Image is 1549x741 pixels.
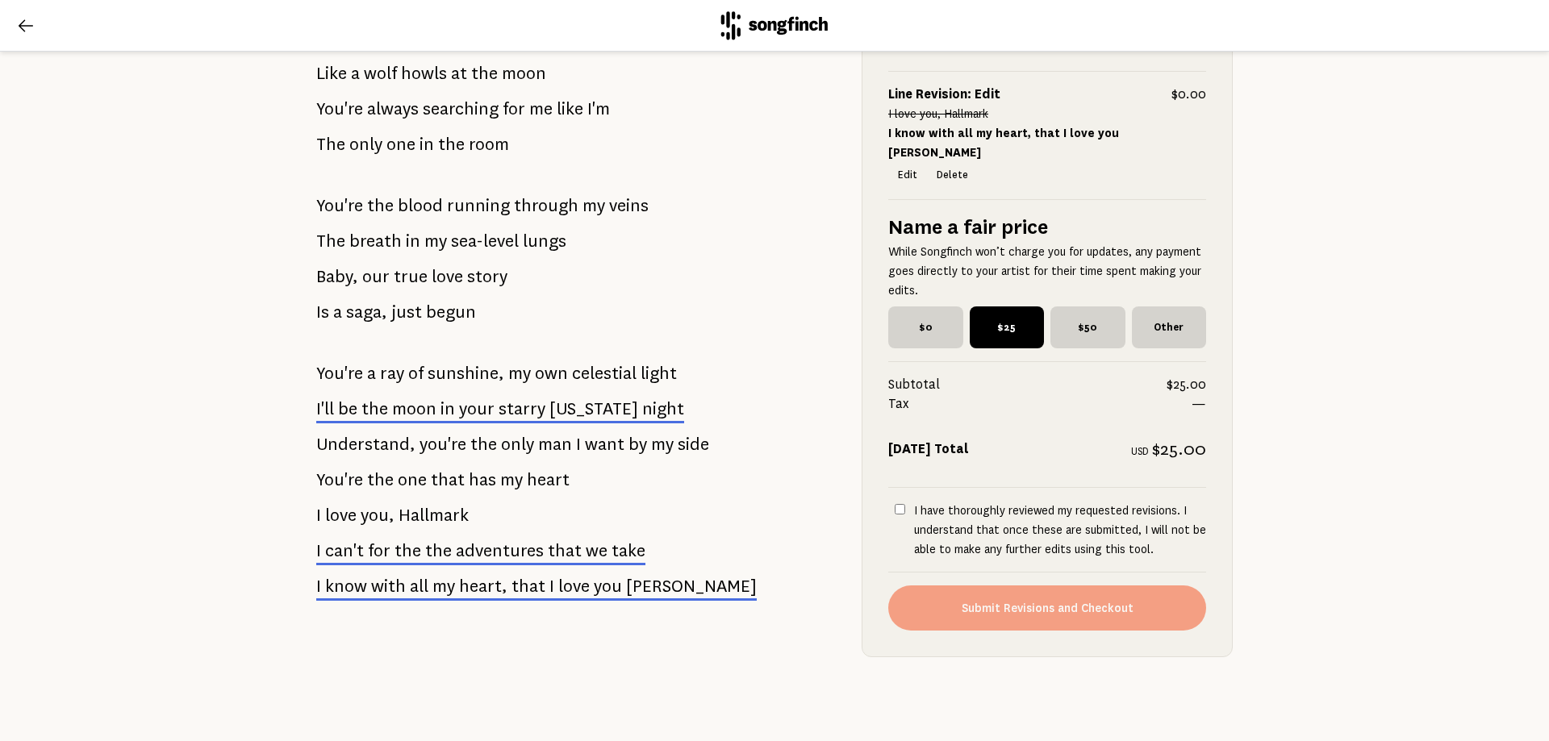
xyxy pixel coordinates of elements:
strong: I know with all my heart, that I love you [PERSON_NAME] [888,127,1119,160]
span: only [349,128,382,160]
span: man [538,428,572,460]
span: the [471,57,498,90]
span: Is [316,296,329,328]
span: searching [423,93,499,125]
span: breath [349,225,402,257]
span: like [557,93,583,125]
span: I [549,577,554,596]
span: $25.00 [1167,375,1206,394]
span: veins [609,189,649,222]
span: celestial [572,357,637,389]
span: of [408,357,424,389]
span: by [628,428,647,460]
span: love [432,260,463,293]
span: only [501,428,534,460]
input: I have thoroughly reviewed my requested revisions. I understand that once these are submitted, I ... [895,504,905,514]
span: own [535,357,568,389]
span: our [362,260,390,293]
span: lungs [523,225,566,257]
span: my [432,577,455,596]
span: my [424,225,447,257]
span: at [451,57,467,90]
span: that [431,464,465,496]
span: a [367,357,376,389]
button: Submit Revisions and Checkout [888,585,1206,631]
span: The [316,128,345,160]
button: Edit [888,164,927,186]
span: in [420,128,434,160]
span: You're [316,93,363,125]
span: in [440,399,455,418]
span: You're [316,189,363,222]
span: Subtotal [888,375,1167,394]
span: night [642,399,684,418]
span: my [500,464,523,496]
span: moon [502,57,546,90]
span: through [514,189,578,222]
span: USD [1131,446,1149,457]
span: the [361,399,388,418]
span: a [333,296,342,328]
span: that [548,541,582,560]
span: starry [499,399,545,418]
span: saga, [346,296,387,328]
span: one [398,464,427,496]
span: $0 [888,306,963,348]
span: Hallmark [399,499,469,531]
span: $0.00 [1171,85,1206,105]
span: me [529,93,553,125]
s: I love you, Hallmark [888,108,988,121]
span: your [459,399,495,418]
span: adventures [456,541,544,560]
span: light [641,357,677,389]
span: [PERSON_NAME] [626,577,757,596]
span: can't [325,541,364,560]
span: a [351,57,360,90]
span: begun [426,296,476,328]
span: heart, [459,577,507,596]
span: wolf [364,57,397,90]
strong: Line Revision: Edit [888,88,1000,102]
span: moon [392,399,436,418]
span: blood [398,189,443,222]
span: love [325,499,357,531]
span: love [558,577,590,596]
span: Baby, [316,260,358,293]
span: the [470,428,497,460]
span: be [338,399,357,418]
span: you, [361,499,395,531]
span: running [447,189,510,222]
p: While Songfinch won’t charge you for updates, any payment goes directly to your artist for their ... [888,242,1206,300]
span: we [586,541,607,560]
span: Tax [888,394,1192,414]
span: $25 [970,306,1045,348]
span: know [325,577,367,596]
span: all [410,577,428,596]
span: story [467,260,507,293]
span: the [367,464,394,496]
span: $25.00 [1152,439,1206,459]
p: I have thoroughly reviewed my requested revisions. I understand that once these are submitted, I ... [914,501,1206,559]
span: the [425,541,452,560]
span: side [678,428,709,460]
span: my [582,189,605,222]
span: true [394,260,428,293]
span: ray [380,357,404,389]
span: sea-level [451,225,519,257]
span: $50 [1050,306,1125,348]
span: want [585,428,624,460]
span: — [1192,394,1206,414]
span: you're [420,428,466,460]
span: you [594,577,622,596]
span: sunshine, [428,357,504,389]
span: one [386,128,415,160]
span: You're [316,464,363,496]
span: Other [1132,306,1207,348]
span: in [406,225,420,257]
span: The [316,225,345,257]
span: You're [316,357,363,389]
span: I [576,428,581,460]
strong: [DATE] Total [888,442,969,456]
span: Like [316,57,347,90]
span: the [367,189,394,222]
